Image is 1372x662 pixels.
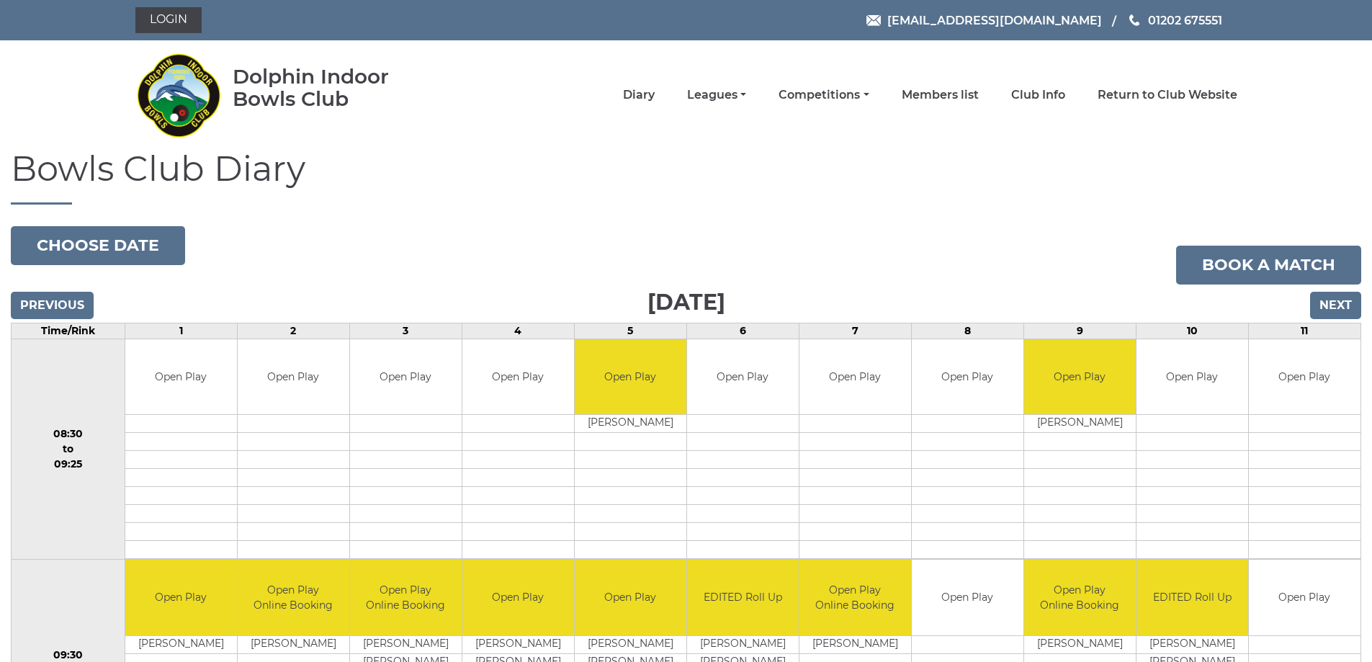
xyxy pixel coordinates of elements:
[1024,415,1136,433] td: [PERSON_NAME]
[350,339,462,415] td: Open Play
[12,323,125,339] td: Time/Rink
[1024,560,1136,635] td: Open Play Online Booking
[1136,339,1248,415] td: Open Play
[350,635,462,653] td: [PERSON_NAME]
[1148,13,1222,27] span: 01202 675551
[350,560,462,635] td: Open Play Online Booking
[686,323,799,339] td: 6
[799,339,911,415] td: Open Play
[11,226,185,265] button: Choose date
[233,66,435,110] div: Dolphin Indoor Bowls Club
[1136,635,1248,653] td: [PERSON_NAME]
[687,87,746,103] a: Leagues
[237,323,349,339] td: 2
[866,15,881,26] img: Email
[238,635,349,653] td: [PERSON_NAME]
[799,323,911,339] td: 7
[887,13,1102,27] span: [EMAIL_ADDRESS][DOMAIN_NAME]
[799,560,911,635] td: Open Play Online Booking
[623,87,655,103] a: Diary
[1098,87,1237,103] a: Return to Club Website
[687,560,799,635] td: EDITED Roll Up
[902,87,979,103] a: Members list
[911,323,1023,339] td: 8
[687,635,799,653] td: [PERSON_NAME]
[12,339,125,560] td: 08:30 to 09:25
[1011,87,1065,103] a: Club Info
[1024,635,1136,653] td: [PERSON_NAME]
[1023,323,1136,339] td: 9
[238,560,349,635] td: Open Play Online Booking
[238,339,349,415] td: Open Play
[575,415,686,433] td: [PERSON_NAME]
[1136,323,1248,339] td: 10
[779,87,869,103] a: Competitions
[1129,14,1139,26] img: Phone us
[912,339,1023,415] td: Open Play
[125,635,237,653] td: [PERSON_NAME]
[1024,339,1136,415] td: Open Play
[574,323,686,339] td: 5
[1127,12,1222,30] a: Phone us 01202 675551
[462,339,574,415] td: Open Play
[575,560,686,635] td: Open Play
[462,635,574,653] td: [PERSON_NAME]
[1249,560,1360,635] td: Open Play
[866,12,1102,30] a: Email [EMAIL_ADDRESS][DOMAIN_NAME]
[462,323,574,339] td: 4
[349,323,462,339] td: 3
[687,339,799,415] td: Open Play
[125,339,237,415] td: Open Play
[1248,323,1360,339] td: 11
[125,323,237,339] td: 1
[135,7,202,33] a: Login
[575,635,686,653] td: [PERSON_NAME]
[1249,339,1360,415] td: Open Play
[125,560,237,635] td: Open Play
[912,560,1023,635] td: Open Play
[1310,292,1361,319] input: Next
[11,292,94,319] input: Previous
[575,339,686,415] td: Open Play
[1136,560,1248,635] td: EDITED Roll Up
[11,150,1361,205] h1: Bowls Club Diary
[799,635,911,653] td: [PERSON_NAME]
[462,560,574,635] td: Open Play
[135,45,222,146] img: Dolphin Indoor Bowls Club
[1176,246,1361,285] a: Book a match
